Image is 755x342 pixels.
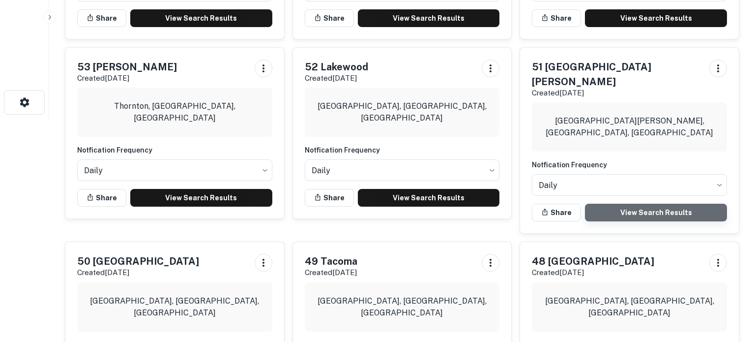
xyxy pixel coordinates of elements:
p: [GEOGRAPHIC_DATA], [GEOGRAPHIC_DATA], [GEOGRAPHIC_DATA] [540,295,719,319]
button: Share [305,189,354,207]
div: Without label [77,156,272,184]
h5: 53 [PERSON_NAME] [77,60,177,74]
a: View Search Results [130,9,272,27]
a: View Search Results [358,9,500,27]
p: Thornton, [GEOGRAPHIC_DATA], [GEOGRAPHIC_DATA] [85,100,264,124]
button: Share [77,189,126,207]
h5: 48 [GEOGRAPHIC_DATA] [532,254,654,269]
button: Share [532,9,581,27]
p: [GEOGRAPHIC_DATA][PERSON_NAME], [GEOGRAPHIC_DATA], [GEOGRAPHIC_DATA] [540,115,719,139]
p: Created [DATE] [77,72,177,84]
button: Share [305,9,354,27]
h6: Notfication Frequency [305,145,500,155]
p: Created [DATE] [77,267,199,279]
p: [GEOGRAPHIC_DATA], [GEOGRAPHIC_DATA], [GEOGRAPHIC_DATA] [313,100,492,124]
h5: 52 Lakewood [305,60,368,74]
h5: 50 [GEOGRAPHIC_DATA] [77,254,199,269]
p: Created [DATE] [532,87,701,99]
h6: Notfication Frequency [532,159,727,170]
a: View Search Results [130,189,272,207]
p: Created [DATE] [532,267,654,279]
p: [GEOGRAPHIC_DATA], [GEOGRAPHIC_DATA], [GEOGRAPHIC_DATA] [85,295,264,319]
button: Share [532,204,581,221]
p: [GEOGRAPHIC_DATA], [GEOGRAPHIC_DATA], [GEOGRAPHIC_DATA] [313,295,492,319]
p: Created [DATE] [305,267,357,279]
a: View Search Results [585,9,727,27]
h6: Notfication Frequency [77,145,272,155]
h5: 49 Tacoma [305,254,357,269]
iframe: Chat Widget [706,263,755,311]
div: Without label [532,171,727,199]
p: Created [DATE] [305,72,368,84]
h5: 51 [GEOGRAPHIC_DATA][PERSON_NAME] [532,60,701,89]
a: View Search Results [358,189,500,207]
a: View Search Results [585,204,727,221]
div: Without label [305,156,500,184]
button: Share [77,9,126,27]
